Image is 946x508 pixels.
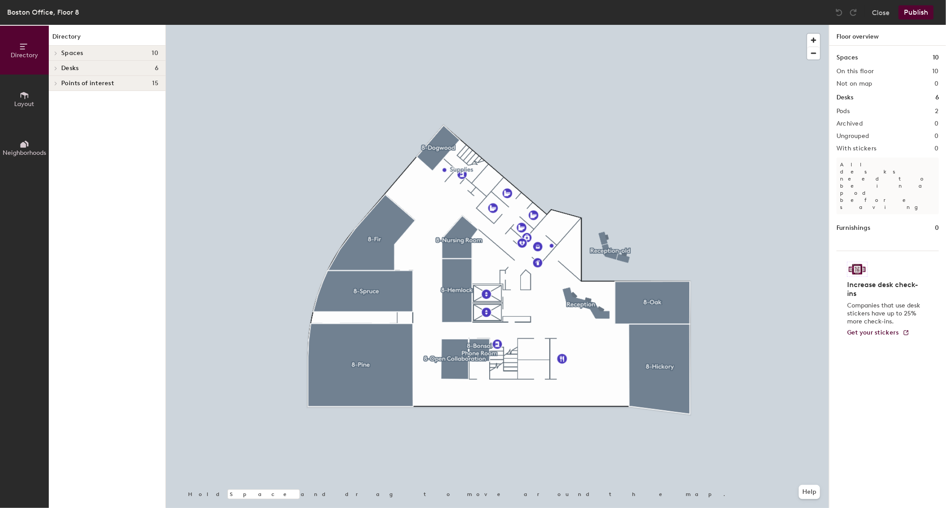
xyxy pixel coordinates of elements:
[836,145,877,152] h2: With stickers
[836,53,858,63] h1: Spaces
[932,68,939,75] h2: 10
[935,223,939,233] h1: 0
[152,80,158,87] span: 15
[836,80,872,87] h2: Not on map
[799,485,820,499] button: Help
[935,120,939,127] h2: 0
[49,32,165,46] h1: Directory
[829,25,946,46] h1: Floor overview
[61,50,83,57] span: Spaces
[872,5,890,20] button: Close
[152,50,158,57] span: 10
[11,51,38,59] span: Directory
[836,120,863,127] h2: Archived
[849,8,858,17] img: Redo
[836,68,874,75] h2: On this floor
[935,80,939,87] h2: 0
[836,108,850,115] h2: Pods
[836,223,870,233] h1: Furnishings
[155,65,158,72] span: 6
[847,280,923,298] h4: Increase desk check-ins
[935,108,939,115] h2: 2
[835,8,844,17] img: Undo
[836,93,853,102] h1: Desks
[7,7,79,18] div: Boston Office, Floor 8
[836,133,869,140] h2: Ungrouped
[847,329,910,337] a: Get your stickers
[935,93,939,102] h1: 6
[933,53,939,63] h1: 10
[847,302,923,326] p: Companies that use desk stickers have up to 25% more check-ins.
[847,262,867,277] img: Sticker logo
[3,149,46,157] span: Neighborhoods
[935,145,939,152] h2: 0
[61,80,114,87] span: Points of interest
[15,100,35,108] span: Layout
[836,158,939,214] p: All desks need to be in a pod before saving
[847,329,899,336] span: Get your stickers
[935,133,939,140] h2: 0
[61,65,79,72] span: Desks
[899,5,934,20] button: Publish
